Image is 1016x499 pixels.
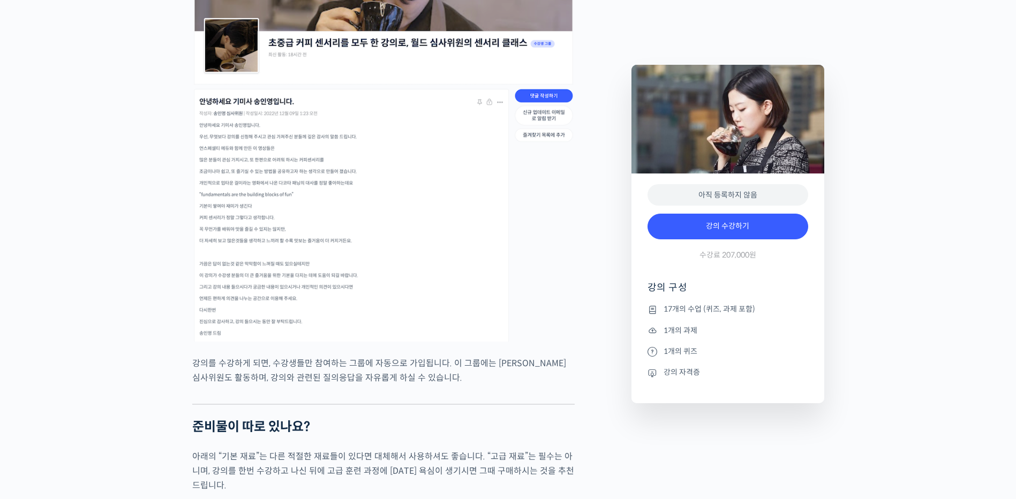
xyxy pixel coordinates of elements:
strong: 준비물이 따로 있나요? [192,419,310,435]
p: 강의를 수강하게 되면, 수강생들만 참여하는 그룹에 자동으로 가입됩니다. 이 그룹에는 [PERSON_NAME] 심사위원도 활동하며, 강의와 관련된 질의응답을 자유롭게 하실 수 ... [192,356,575,385]
p: 아래의 “기본 재료”는 다른 적절한 재료들이 있다면 대체해서 사용하셔도 좋습니다. “고급 재료”는 필수는 아니며, 강의를 한번 수강하고 나신 뒤에 고급 훈련 과정에 [DATE... [192,449,575,493]
a: 홈 [3,339,71,366]
span: 설정 [165,356,178,364]
a: 설정 [138,339,206,366]
a: 대화 [71,339,138,366]
li: 17개의 수업 (퀴즈, 과제 포함) [648,303,808,316]
a: 강의 수강하기 [648,214,808,239]
h4: 강의 구성 [648,281,808,303]
span: 홈 [34,356,40,364]
li: 1개의 퀴즈 [648,345,808,358]
li: 강의 자격증 [648,366,808,379]
li: 1개의 과제 [648,324,808,337]
span: 수강료 207,000원 [699,250,756,260]
span: 대화 [98,356,111,365]
div: 아직 등록하지 않음 [648,184,808,206]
